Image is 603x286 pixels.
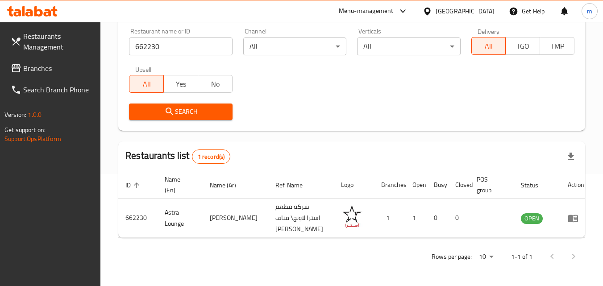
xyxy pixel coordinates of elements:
p: Rows per page: [432,251,472,262]
h2: Restaurants list [125,149,230,164]
span: All [475,40,503,53]
td: Astra Lounge [158,199,203,238]
div: [GEOGRAPHIC_DATA] [436,6,495,16]
div: All [243,37,346,55]
span: Version: [4,109,26,120]
span: m [587,6,592,16]
td: 1 [374,199,405,238]
span: POS group [477,174,503,195]
p: 1-1 of 1 [511,251,532,262]
span: ID [125,180,142,191]
th: Closed [448,171,470,199]
span: Status [521,180,550,191]
span: OPEN [521,213,543,224]
span: TMP [544,40,571,53]
label: Delivery [478,28,500,34]
div: Total records count [192,149,231,164]
span: TGO [509,40,536,53]
span: No [202,78,229,91]
button: Search [129,104,232,120]
div: Rows per page: [475,250,497,264]
button: All [129,75,164,93]
span: Branches [23,63,94,74]
th: Busy [427,171,448,199]
span: Restaurants Management [23,31,94,52]
span: 1 record(s) [192,153,230,161]
td: 0 [448,199,470,238]
span: Name (En) [165,174,192,195]
td: 662230 [118,199,158,238]
label: Upsell [135,66,152,72]
div: Export file [560,146,582,167]
div: All [357,37,460,55]
span: Name (Ar) [210,180,248,191]
button: TMP [540,37,574,55]
img: Astra Lounge [341,205,363,228]
td: شركه مطعم استرا لاونج\ مناف [PERSON_NAME] [268,199,334,238]
button: TGO [505,37,540,55]
span: Search Branch Phone [23,84,94,95]
th: Branches [374,171,405,199]
span: Search [136,106,225,117]
span: All [133,78,160,91]
a: Branches [4,58,101,79]
button: Yes [163,75,198,93]
div: Menu-management [339,6,394,17]
span: Ref. Name [275,180,314,191]
button: All [471,37,506,55]
th: Logo [334,171,374,199]
td: [PERSON_NAME] [203,199,268,238]
a: Restaurants Management [4,25,101,58]
input: Search for restaurant name or ID.. [129,37,232,55]
td: 0 [427,199,448,238]
th: Action [561,171,591,199]
span: Yes [167,78,195,91]
button: No [198,75,233,93]
table: enhanced table [118,171,591,238]
span: 1.0.0 [28,109,42,120]
a: Support.OpsPlatform [4,133,61,145]
td: 1 [405,199,427,238]
a: Search Branch Phone [4,79,101,100]
th: Open [405,171,427,199]
span: Get support on: [4,124,46,136]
